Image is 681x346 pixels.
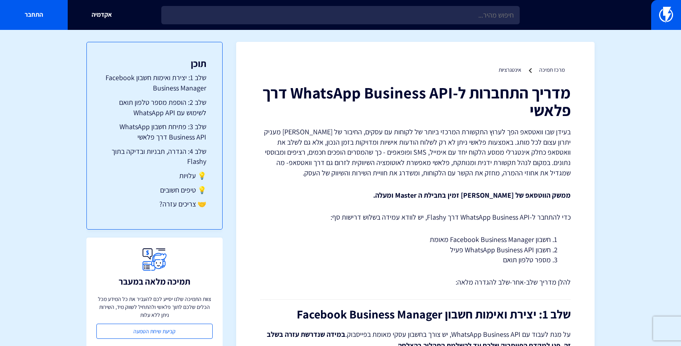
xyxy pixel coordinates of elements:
a: 🤝 צריכים עזרה? [103,199,206,209]
li: חשבון WhatsApp Business API פעיל [280,245,551,255]
a: 💡 עלויות [103,171,206,181]
p: כדי להתחבר ל-WhatsApp Business API דרך Flashy, יש לוודא עמידה בשלוש דרישות סף: [260,212,571,222]
li: מספר טלפון תואם [280,255,551,265]
h3: תוכן [103,58,206,69]
a: שלב 1: יצירת ואימות חשבון Facebook Business Manager [103,73,206,93]
p: בעידן שבו וואטסאפ הפך לערוץ התקשורת המרכזי ביותר של לקוחות עם עסקים, החיבור של [PERSON_NAME] מעני... [260,127,571,178]
strong: ממשק הווטסאפ של [PERSON_NAME] זמין בחבילת ה Master ומעלה. [373,191,571,200]
a: 💡 טיפים חשובים [103,185,206,195]
a: מרכז תמיכה [539,66,565,73]
h2: שלב 1: יצירת ואימות חשבון Facebook Business Manager [260,308,571,321]
a: אינטגרציות [499,66,521,73]
a: שלב 4: הגדרה, תבניות ובדיקה בתוך Flashy [103,146,206,167]
input: חיפוש מהיר... [161,6,520,24]
h1: מדריך התחברות ל-WhatsApp Business API דרך פלאשי [260,84,571,119]
p: להלן מדריך שלב-אחר-שלב להגדרה מלאה: [260,277,571,287]
a: קביעת שיחת הטמעה [96,324,213,339]
p: צוות התמיכה שלנו יסייע לכם להעביר את כל המידע מכל הכלים שלכם לתוך פלאשי ולהתחיל לשווק מיד, השירות... [96,295,213,319]
a: שלב 3: פתיחת חשבון WhatsApp Business API דרך פלאשי [103,122,206,142]
a: שלב 2: הוספת מספר טלפון תואם לשימוש עם WhatsApp API [103,97,206,118]
li: חשבון Facebook Business Manager מאומת [280,234,551,245]
h3: תמיכה מלאה במעבר [119,277,190,286]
